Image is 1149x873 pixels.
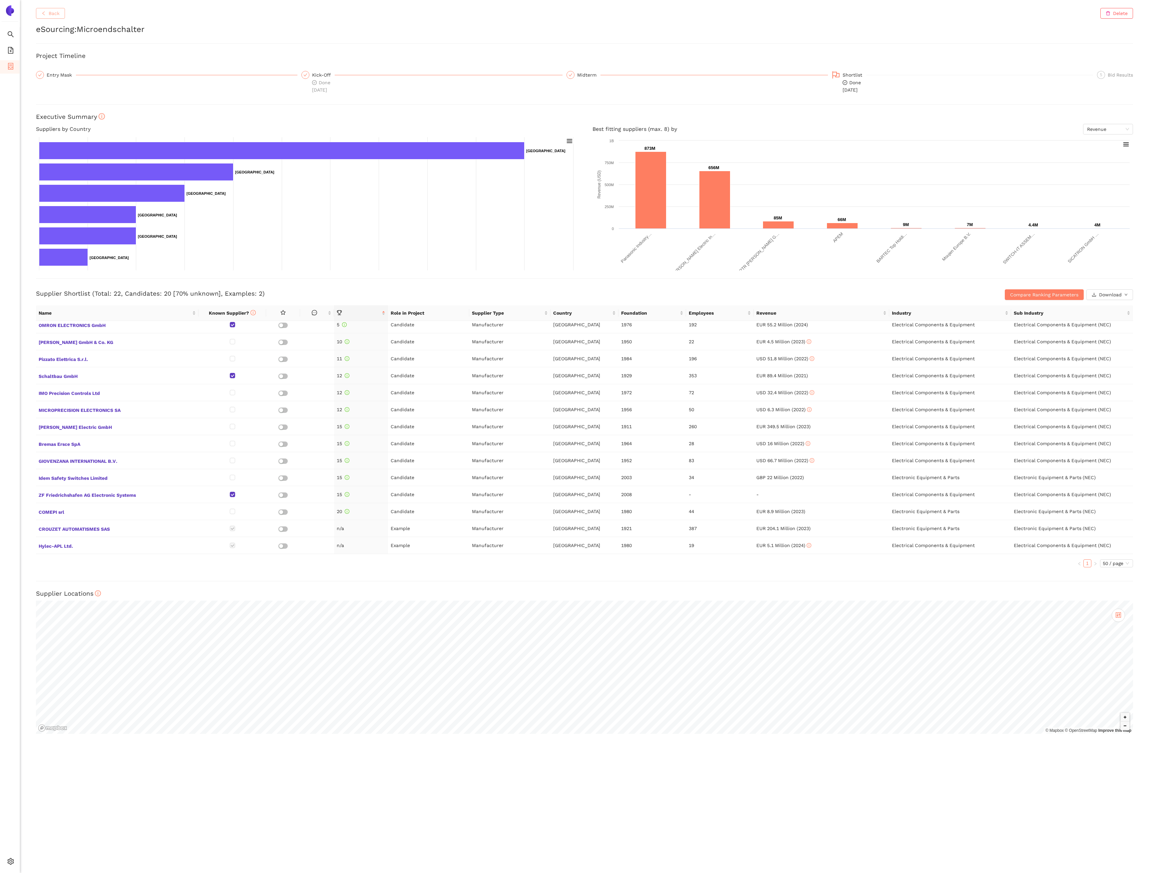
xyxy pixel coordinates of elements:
[832,231,844,244] text: APEM
[756,309,882,317] span: Revenue
[1011,452,1133,469] td: Electrical Components & Equipment (NEC)
[337,373,349,378] span: 12
[337,322,347,327] span: 5
[388,520,469,537] td: Example
[1075,559,1083,567] button: left
[337,407,349,412] span: 12
[38,724,67,732] a: Mapbox logo
[345,407,349,412] span: info-circle
[187,191,226,195] text: [GEOGRAPHIC_DATA]
[551,333,618,350] td: [GEOGRAPHIC_DATA]
[90,256,129,260] text: [GEOGRAPHIC_DATA]
[1075,559,1083,567] li: Previous Page
[469,350,551,367] td: Manufacturer
[551,469,618,486] td: [GEOGRAPHIC_DATA]
[7,856,14,869] span: setting
[39,541,196,550] span: Hylec-APL Ltd.
[807,543,811,548] span: info-circle
[41,11,46,16] span: left
[5,5,15,16] img: Logo
[36,52,1133,60] h3: Project Timeline
[686,333,754,350] td: 22
[618,435,686,452] td: 1964
[1091,559,1099,567] button: right
[334,520,388,537] td: n/a
[686,469,754,486] td: 34
[39,309,191,317] span: Name
[388,316,469,333] td: Candidate
[756,509,805,514] span: EUR 8.9 Million (2023)
[1011,384,1133,401] td: Electrical Components & Equipment (NEC)
[1014,309,1125,317] span: Sub Industry
[756,441,810,446] span: USD 16 Million (2022)
[551,384,618,401] td: [GEOGRAPHIC_DATA]
[337,390,349,395] span: 12
[1086,289,1133,300] button: downloadDownloaddown
[1011,520,1133,537] td: Electronic Equipment & Parts (NEC)
[1011,305,1133,321] th: this column's title is Sub Industry,this column is sortable
[39,473,196,482] span: Idem Safety Switches Limited
[312,310,317,315] span: message
[889,418,1011,435] td: Electrical Components & Equipment
[337,310,342,315] span: trophy
[604,161,614,165] text: 750M
[469,469,551,486] td: Manufacturer
[469,401,551,418] td: Manufacturer
[7,45,14,58] span: file-add
[312,80,317,85] span: check-circle
[889,316,1011,333] td: Electrical Components & Equipment
[388,452,469,469] td: Candidate
[38,73,42,77] span: check
[388,384,469,401] td: Candidate
[967,222,973,227] text: 7M
[1028,222,1038,227] text: 4.4M
[345,356,349,361] span: info-circle
[756,475,804,480] span: GBP 22 Million (2022)
[345,475,349,480] span: info-circle
[832,71,840,79] span: flag
[806,441,810,446] span: info-circle
[756,373,808,378] span: EUR 89.4 Million (2021)
[551,367,618,384] td: [GEOGRAPHIC_DATA]
[756,458,814,463] span: USD 66.7 Million (2022)
[618,316,686,333] td: 1976
[39,439,196,448] span: Bremas Ersce SpA
[1113,10,1128,17] span: Delete
[551,305,618,321] th: this column's title is Country,this column is sortable
[551,452,618,469] td: [GEOGRAPHIC_DATA]
[1100,8,1133,19] button: deleteDelete
[756,339,811,344] span: EUR 4.5 Million (2023)
[1087,124,1129,134] span: Revenue
[889,401,1011,418] td: Electrical Components & Equipment
[99,113,105,120] span: info-circle
[39,456,196,465] span: GIOVENZANA INTERNATIONAL B.V.
[618,305,686,321] th: this column's title is Foundation,this column is sortable
[39,337,196,346] span: [PERSON_NAME] GmbH & Co. KG
[889,367,1011,384] td: Electrical Components & Equipment
[469,367,551,384] td: Manufacturer
[832,71,1093,94] div: Shortlistcheck-circleDone[DATE]
[609,139,614,143] text: 1B
[36,8,65,19] button: leftBack
[1093,562,1097,566] span: right
[39,354,196,363] span: Pizzato Elettrica S.r.l.
[337,424,349,429] span: 15
[250,310,256,315] span: info-circle
[551,350,618,367] td: [GEOGRAPHIC_DATA]
[551,418,618,435] td: [GEOGRAPHIC_DATA]
[686,367,754,384] td: 353
[7,61,14,74] span: container
[1108,72,1133,78] span: Bid Results
[618,384,686,401] td: 1972
[388,537,469,554] td: Example
[889,350,1011,367] td: Electrical Components & Equipment
[1005,289,1084,300] button: Compare Ranking Parameters
[612,227,614,231] text: 0
[618,401,686,418] td: 1956
[892,309,1003,317] span: Industry
[1011,418,1133,435] td: Electrical Components & Equipment (NEC)
[39,388,196,397] span: IMO Precision Controls Ltd
[39,371,196,380] span: Schaltbau GmbH
[1121,722,1129,730] button: Zoom out
[36,289,767,298] h3: Supplier Shortlist (Total: 22, Candidates: 20 [70% unknown], Examples: 2)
